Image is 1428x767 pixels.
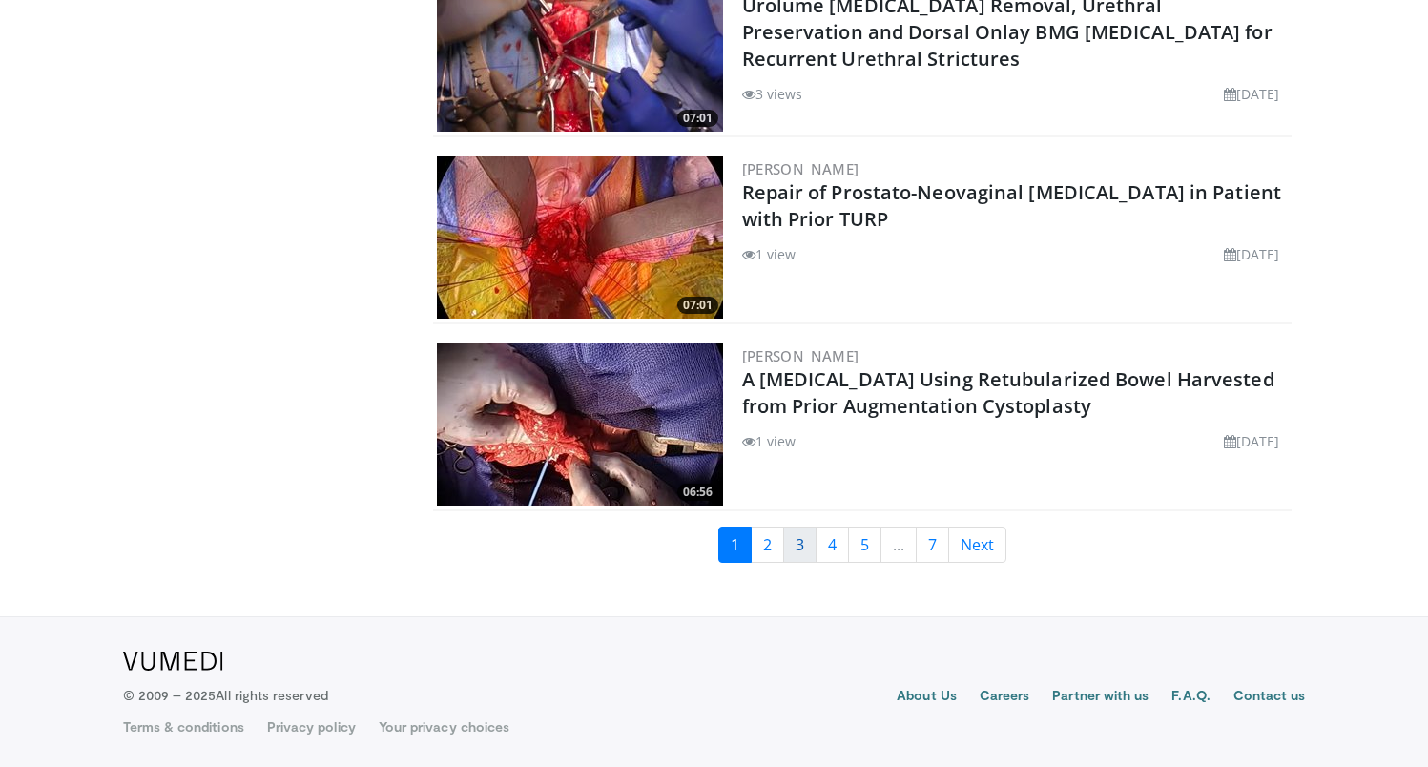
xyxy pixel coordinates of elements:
[123,686,328,705] p: © 2009 – 2025
[718,527,752,563] a: 1
[379,717,509,736] a: Your privacy choices
[1224,244,1280,264] li: [DATE]
[816,527,849,563] a: 4
[848,527,881,563] a: 5
[437,156,723,319] img: 4592902f-d10d-4854-89b6-79bb643515b2.300x170_q85_crop-smart_upscale.jpg
[123,652,223,671] img: VuMedi Logo
[742,244,797,264] li: 1 view
[751,527,784,563] a: 2
[1233,686,1306,709] a: Contact us
[677,110,718,127] span: 07:01
[433,527,1292,563] nav: Search results pages
[742,346,859,365] a: [PERSON_NAME]
[123,717,244,736] a: Terms & conditions
[1224,431,1280,451] li: [DATE]
[1052,686,1149,709] a: Partner with us
[1171,686,1210,709] a: F.A.Q.
[216,687,327,703] span: All rights reserved
[916,527,949,563] a: 7
[677,297,718,314] span: 07:01
[742,431,797,451] li: 1 view
[980,686,1030,709] a: Careers
[948,527,1006,563] a: Next
[437,343,723,506] a: 06:56
[437,156,723,319] a: 07:01
[742,179,1282,232] a: Repair of Prostato-Neovaginal [MEDICAL_DATA] in Patient with Prior TURP
[742,84,803,104] li: 3 views
[897,686,957,709] a: About Us
[742,159,859,178] a: [PERSON_NAME]
[742,366,1274,419] a: A [MEDICAL_DATA] Using Retubularized Bowel Harvested from Prior Augmentation Cystoplasty
[437,343,723,506] img: 658b8c15-2015-437a-9a46-019f8c17382b.300x170_q85_crop-smart_upscale.jpg
[783,527,817,563] a: 3
[677,484,718,501] span: 06:56
[1224,84,1280,104] li: [DATE]
[267,717,356,736] a: Privacy policy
